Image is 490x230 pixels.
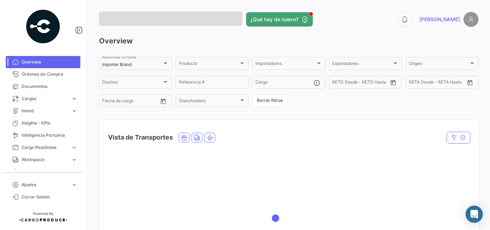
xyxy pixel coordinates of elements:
[250,16,298,23] span: ¿Qué hay de nuevo?
[350,81,377,86] input: Hasta
[179,133,189,142] button: Ocean
[6,166,80,178] a: Programas
[179,62,239,67] span: Producto
[205,133,215,142] button: Air
[22,169,77,175] span: Programas
[71,108,77,114] span: expand_more
[179,99,239,104] span: Stakeholders
[427,81,453,86] input: Hasta
[108,132,173,142] h4: Vista de Transportes
[388,77,399,88] button: Open calendar
[22,83,77,90] span: Documentos
[22,132,77,139] span: Inteligencia Portuaria
[419,16,460,23] span: [PERSON_NAME]
[409,62,469,67] span: Origen
[22,59,77,65] span: Overview
[22,95,68,102] span: Cargas
[22,71,77,78] span: Órdenes de Compra
[22,194,77,200] span: Cerrar Sesión
[71,182,77,188] span: expand_more
[22,182,68,188] span: Ajustes
[6,68,80,80] a: Órdenes de Compra
[246,12,313,27] button: ¿Qué hay de nuevo?
[332,62,392,67] span: Exportadores
[102,81,162,86] span: Destino
[71,144,77,151] span: expand_more
[409,81,422,86] input: Desde
[6,56,80,68] a: Overview
[71,156,77,163] span: expand_more
[255,62,315,67] span: Importadores
[25,9,61,44] img: powered-by.png
[120,99,147,104] input: Hasta
[332,81,345,86] input: Desde
[22,156,68,163] span: Workspace
[6,80,80,93] a: Documentos
[102,99,115,104] input: Desde
[158,96,169,107] button: Open calendar
[22,144,68,151] span: Cargo Readiness
[192,133,202,142] button: Land
[463,12,479,27] img: placeholder-user.png
[102,62,132,67] mat-select-trigger: Importer Brand
[22,120,77,126] span: Insights - KPIs
[22,108,68,114] span: Inland
[99,36,479,46] h3: Overview
[6,117,80,129] a: Insights - KPIs
[71,95,77,102] span: expand_more
[6,129,80,141] a: Inteligencia Portuaria
[465,77,475,88] button: Open calendar
[466,206,483,223] div: Abrir Intercom Messenger
[252,95,287,107] button: Borrar filtros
